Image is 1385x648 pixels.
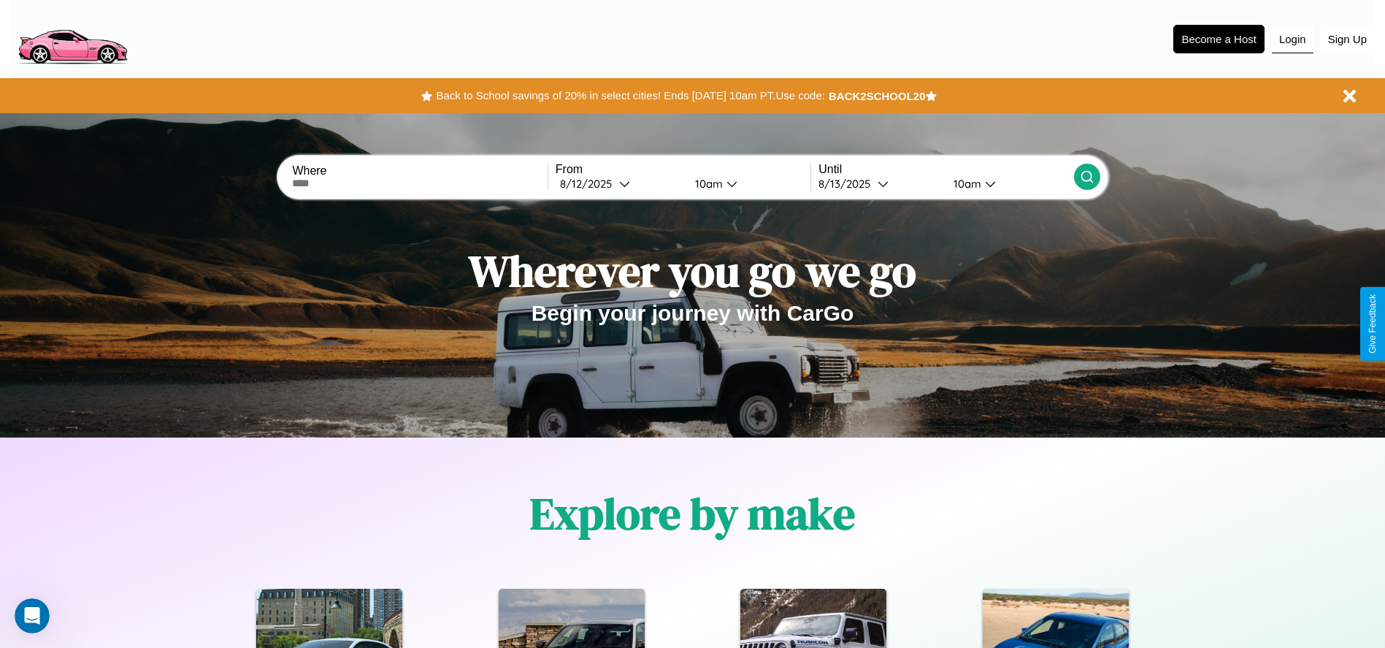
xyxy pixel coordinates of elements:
[942,176,1074,191] button: 10am
[15,598,50,633] iframe: Intercom live chat
[829,90,926,102] b: BACK2SCHOOL20
[688,177,726,191] div: 10am
[11,7,134,68] img: logo
[556,176,683,191] button: 8/12/2025
[556,163,810,176] label: From
[560,177,619,191] div: 8 / 12 / 2025
[1367,294,1378,354] div: Give Feedback
[530,484,855,544] h1: Explore by make
[1321,26,1374,53] button: Sign Up
[292,164,547,178] label: Where
[946,177,985,191] div: 10am
[683,176,811,191] button: 10am
[818,177,878,191] div: 8 / 13 / 2025
[818,163,1073,176] label: Until
[1272,26,1313,53] button: Login
[432,85,828,106] button: Back to School savings of 20% in select cities! Ends [DATE] 10am PT.Use code:
[1173,25,1265,53] button: Become a Host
